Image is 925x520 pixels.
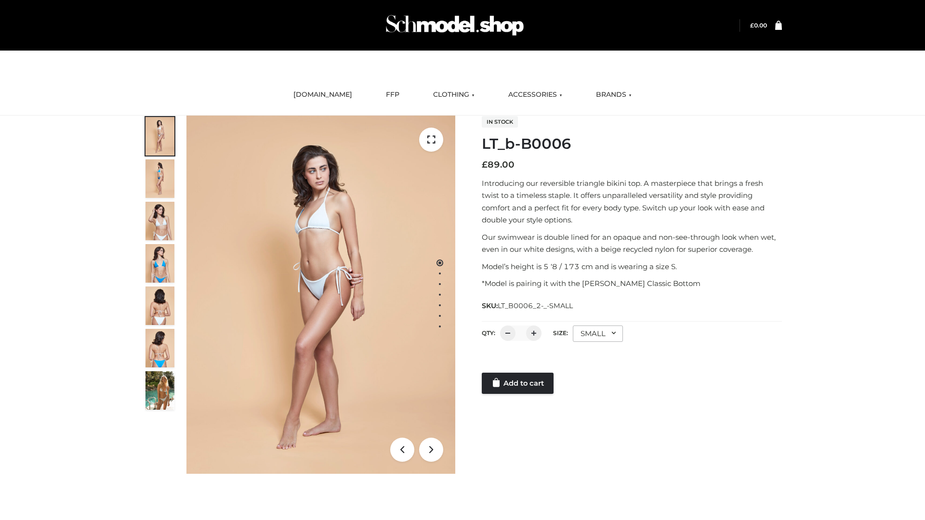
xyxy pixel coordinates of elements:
[482,116,518,128] span: In stock
[573,325,623,342] div: SMALL
[482,260,782,273] p: Model’s height is 5 ‘8 / 173 cm and is wearing a size S.
[145,159,174,198] img: ArielClassicBikiniTop_CloudNine_AzureSky_OW114ECO_2-scaled.jpg
[145,244,174,283] img: ArielClassicBikiniTop_CloudNine_AzureSky_OW114ECO_4-scaled.jpg
[501,84,569,105] a: ACCESSORIES
[145,286,174,325] img: ArielClassicBikiniTop_CloudNine_AzureSky_OW114ECO_7-scaled.jpg
[498,301,573,310] span: LT_B0006_2-_-SMALL
[750,22,767,29] bdi: 0.00
[145,117,174,156] img: ArielClassicBikiniTop_CloudNine_AzureSky_OW114ECO_1-scaled.jpg
[482,300,574,312] span: SKU:
[286,84,359,105] a: [DOMAIN_NAME]
[482,373,554,394] a: Add to cart
[379,84,407,105] a: FFP
[553,329,568,337] label: Size:
[145,329,174,367] img: ArielClassicBikiniTop_CloudNine_AzureSky_OW114ECO_8-scaled.jpg
[482,135,782,153] h1: LT_b-B0006
[750,22,754,29] span: £
[482,159,515,170] bdi: 89.00
[186,116,455,474] img: ArielClassicBikiniTop_CloudNine_AzureSky_OW114ECO_1
[482,159,488,170] span: £
[482,277,782,290] p: *Model is pairing it with the [PERSON_NAME] Classic Bottom
[145,202,174,240] img: ArielClassicBikiniTop_CloudNine_AzureSky_OW114ECO_3-scaled.jpg
[482,329,495,337] label: QTY:
[589,84,639,105] a: BRANDS
[426,84,482,105] a: CLOTHING
[482,231,782,256] p: Our swimwear is double lined for an opaque and non-see-through look when wet, even in our white d...
[383,6,527,44] img: Schmodel Admin 964
[482,177,782,226] p: Introducing our reversible triangle bikini top. A masterpiece that brings a fresh twist to a time...
[145,371,174,410] img: Arieltop_CloudNine_AzureSky2.jpg
[750,22,767,29] a: £0.00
